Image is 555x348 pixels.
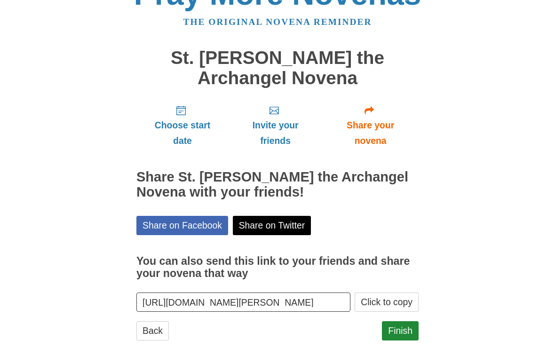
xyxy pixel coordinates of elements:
span: Invite your friends [238,118,313,149]
h1: St. [PERSON_NAME] the Archangel Novena [136,48,419,88]
h2: Share St. [PERSON_NAME] the Archangel Novena with your friends! [136,170,419,200]
a: Share on Facebook [136,216,228,236]
a: Share on Twitter [233,216,311,236]
h3: You can also send this link to your friends and share your novena that way [136,256,419,280]
a: Invite your friends [229,98,322,154]
a: Back [136,322,169,341]
a: Choose start date [136,98,229,154]
a: Share your novena [322,98,419,154]
a: The original novena reminder [183,17,372,27]
a: Finish [382,322,419,341]
button: Click to copy [355,293,419,312]
span: Share your novena [332,118,409,149]
span: Choose start date [146,118,219,149]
